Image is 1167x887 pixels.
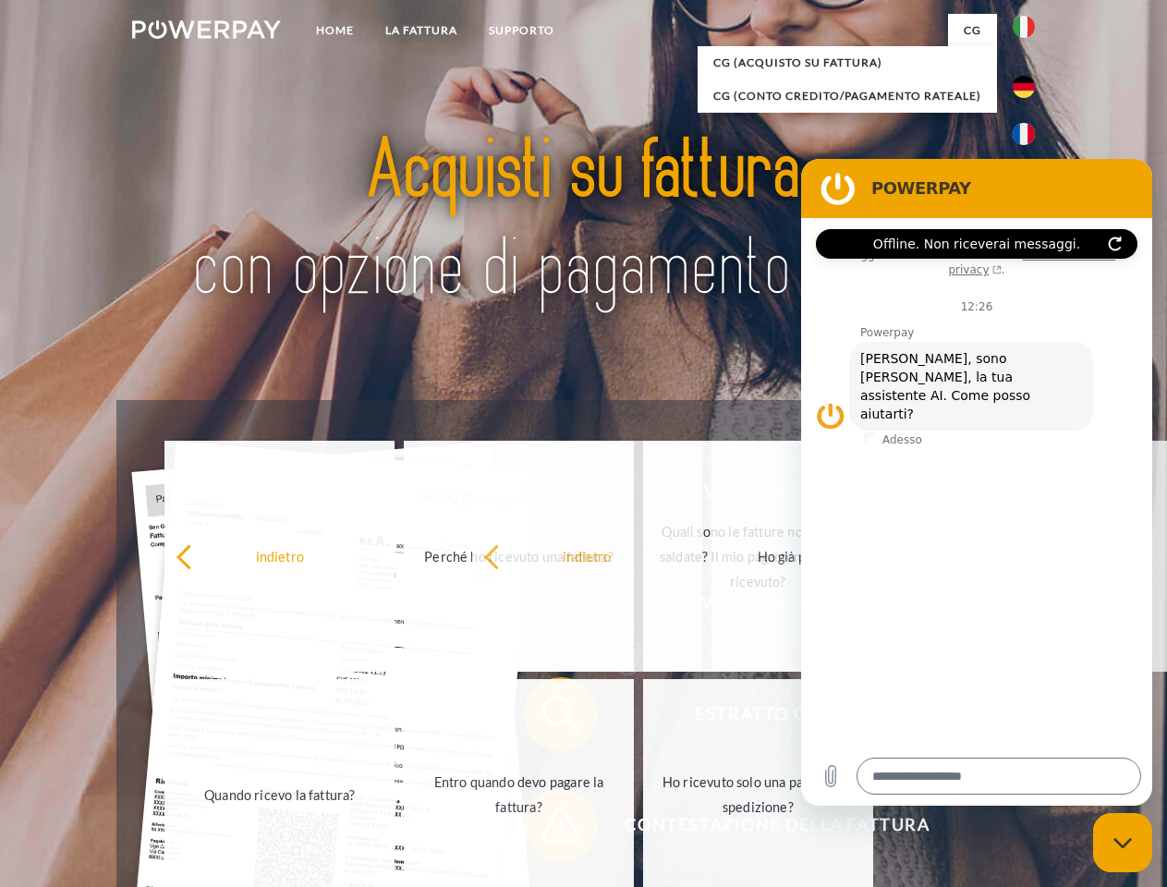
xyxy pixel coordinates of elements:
[300,14,370,47] a: Home
[1093,813,1152,872] iframe: Pulsante per aprire la finestra di messaggistica, conversazione in corso
[654,770,862,820] div: Ho ricevuto solo una parte della spedizione?
[176,782,383,807] div: Quando ricevo la fattura?
[698,79,997,113] a: CG (Conto Credito/Pagamento rateale)
[1013,16,1035,38] img: it
[698,46,997,79] a: CG (Acquisto su fattura)
[415,770,623,820] div: Entro quando devo pagare la fattura?
[473,14,570,47] a: Supporto
[415,543,623,568] div: Perché ho ricevuto una fattura?
[176,543,383,568] div: indietro
[483,543,691,568] div: indietro
[1013,123,1035,145] img: fr
[132,20,281,39] img: logo-powerpay-white.svg
[948,14,997,47] a: CG
[801,159,1152,806] iframe: Finestra di messaggistica
[370,14,473,47] a: LA FATTURA
[723,543,930,568] div: Ho già pagato la fattura
[1013,76,1035,98] img: de
[176,89,991,354] img: title-powerpay_it.svg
